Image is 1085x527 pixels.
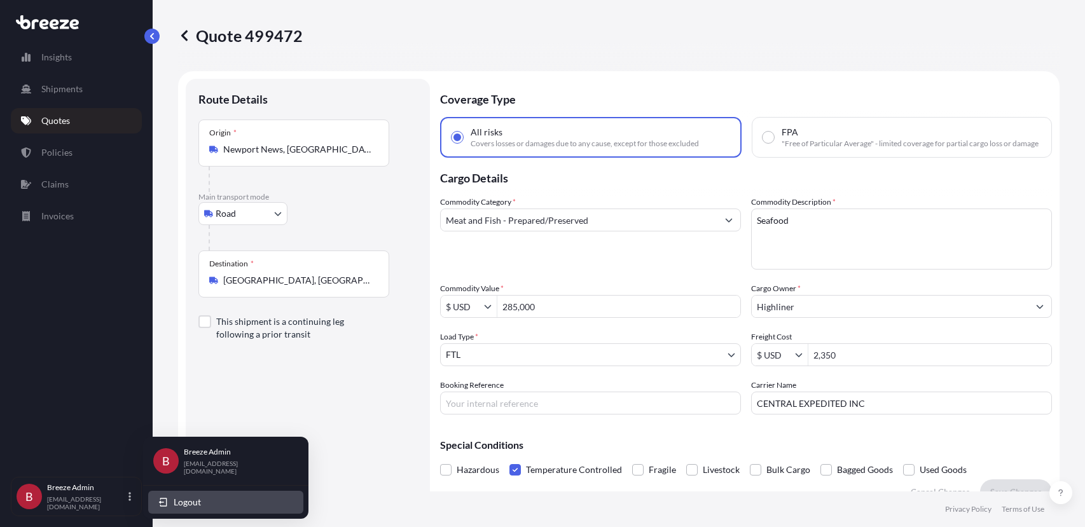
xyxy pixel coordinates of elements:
[11,76,142,102] a: Shipments
[178,25,303,46] p: Quote 499472
[41,178,69,191] p: Claims
[11,203,142,229] a: Invoices
[11,172,142,197] a: Claims
[782,139,1039,149] span: "Free of Particular Average" - limited coverage for partial cargo loss or damage
[808,343,1051,366] input: Enter amount
[446,348,460,361] span: FTL
[41,114,70,127] p: Quotes
[47,495,126,510] p: [EMAIL_ADDRESS][DOMAIN_NAME]
[751,196,836,209] label: Commodity Description
[162,455,170,467] span: B
[1002,504,1044,514] a: Terms of Use
[980,479,1052,505] button: Save Changes
[148,491,303,514] button: Logout
[41,51,72,64] p: Insights
[440,196,516,209] label: Commodity Category
[752,295,1028,318] input: Full name
[751,392,1052,414] input: Enter name
[484,300,497,313] button: Show suggestions
[440,331,478,343] span: Load Type
[198,92,268,107] p: Route Details
[471,126,502,139] span: All risks
[766,460,810,479] span: Bulk Cargo
[184,460,288,475] p: [EMAIL_ADDRESS][DOMAIN_NAME]
[717,209,740,231] button: Show suggestions
[782,126,798,139] span: FPA
[216,315,379,341] label: This shipment is a continuing leg following a prior transit
[440,158,1052,196] p: Cargo Details
[11,44,142,70] a: Insights
[751,282,801,295] label: Cargo Owner
[47,483,126,493] p: Breeze Admin
[209,128,237,138] div: Origin
[440,379,504,392] label: Booking Reference
[649,460,676,479] span: Fragile
[41,146,73,159] p: Policies
[41,210,74,222] p: Invoices
[223,274,373,287] input: Destination
[990,486,1042,498] p: Save Changes
[752,343,795,366] input: Freight Cost
[763,132,774,143] input: FPA"Free of Particular Average" - limited coverage for partial cargo loss or damage
[216,207,236,220] span: Road
[751,379,796,392] label: Carrier Name
[440,343,741,366] button: FTL
[497,295,740,318] input: Type amount
[911,486,970,498] p: Cancel Changes
[440,282,504,295] label: Commodity Value
[440,440,1052,450] p: Special Conditions
[471,139,699,149] span: Covers losses or damages due to any cause, except for those excluded
[223,143,373,156] input: Origin
[441,209,717,231] input: Select a commodity type
[440,392,741,414] input: Your internal reference
[945,504,992,514] a: Privacy Policy
[198,192,417,202] p: Main transport mode
[209,259,254,269] div: Destination
[920,460,967,479] span: Used Goods
[25,490,33,503] span: B
[1028,295,1051,318] button: Show suggestions
[11,108,142,133] a: Quotes
[837,460,893,479] span: Bagged Goods
[526,460,622,479] span: Temperature Controlled
[457,460,499,479] span: Hazardous
[198,202,287,225] button: Select transport
[751,331,792,343] label: Freight Cost
[11,140,142,165] a: Policies
[441,295,484,318] input: Commodity Value
[174,496,201,509] span: Logout
[901,479,980,505] button: Cancel Changes
[703,460,740,479] span: Livestock
[751,209,1052,270] textarea: Seafood
[41,83,83,95] p: Shipments
[452,132,463,143] input: All risksCovers losses or damages due to any cause, except for those excluded
[184,447,288,457] p: Breeze Admin
[440,79,1052,117] p: Coverage Type
[795,348,808,361] button: Show suggestions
